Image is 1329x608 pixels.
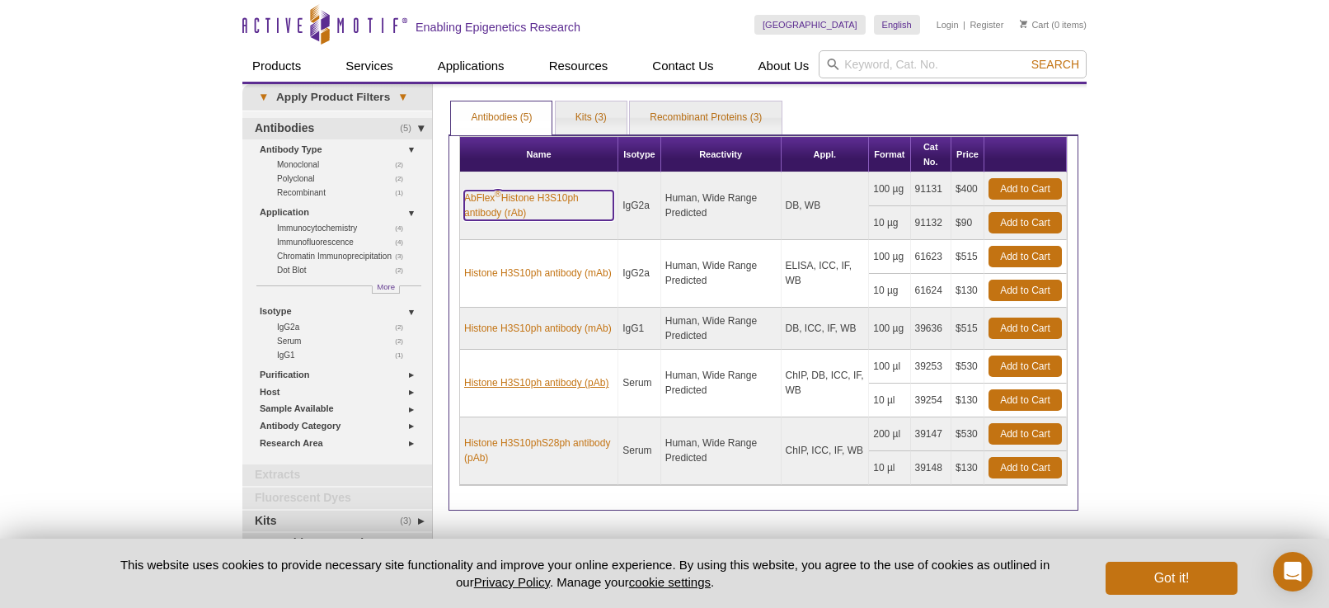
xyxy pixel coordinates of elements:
td: $130 [951,274,984,308]
th: Appl. [782,137,870,172]
span: (1) [395,348,412,362]
a: Add to Cart [989,389,1062,411]
a: Cart [1020,19,1049,31]
a: Products [242,50,311,82]
span: (2) [395,263,412,277]
input: Keyword, Cat. No. [819,50,1087,78]
h2: Enabling Epigenetics Research [416,20,580,35]
td: 61623 [911,240,952,274]
a: Add to Cart [989,212,1062,233]
a: (3)Kits [242,511,432,532]
td: DB, WB [782,172,870,240]
a: (2)Serum [277,334,412,348]
td: ChIP, ICC, IF, WB [782,417,870,485]
a: Sample Available [260,400,422,417]
a: Antibody Category [260,417,422,435]
a: Application [260,204,422,221]
td: $515 [951,308,984,350]
td: 100 µg [869,172,910,206]
td: $130 [951,384,984,417]
a: Fluorescent Dyes [242,488,432,509]
td: Serum [618,350,661,417]
td: 39253 [911,350,952,384]
td: IgG2a [618,172,661,240]
td: IgG1 [618,308,661,350]
td: Human, Wide Range Predicted [661,172,782,240]
a: (3)Chromatin Immunoprecipitation [277,249,412,263]
span: (4) [395,235,412,249]
td: $90 [951,206,984,240]
li: (0 items) [1020,15,1087,35]
a: Services [336,50,403,82]
a: [GEOGRAPHIC_DATA] [754,15,866,35]
a: Research Area [260,435,422,452]
td: 39636 [911,308,952,350]
td: 10 µg [869,206,910,240]
a: Add to Cart [989,356,1062,377]
a: Login [937,19,959,31]
td: Human, Wide Range Predicted [661,417,782,485]
th: Cat No. [911,137,952,172]
a: Add to Cart [989,178,1062,200]
span: (1) [395,186,412,200]
a: (1)IgG1 [277,348,412,362]
a: (2)Polyclonal [277,172,412,186]
a: (4)Immunofluorescence [277,235,412,249]
a: Register [970,19,1003,31]
a: Histone H3S10ph antibody (pAb) [464,375,608,390]
img: Your Cart [1020,20,1027,28]
td: 10 µl [869,451,910,485]
a: Histone H3S10phS28ph antibody (pAb) [464,436,613,465]
td: $400 [951,172,984,206]
td: Human, Wide Range Predicted [661,240,782,308]
td: $130 [951,451,984,485]
span: (2) [395,334,412,348]
span: (5) [400,118,420,139]
td: Human, Wide Range Predicted [661,308,782,350]
a: (3)Recombinant Proteins [242,533,432,554]
a: Resources [539,50,618,82]
span: ▾ [251,90,276,105]
a: More [372,285,400,294]
a: Antibodies (5) [451,101,552,134]
span: More [377,280,395,294]
td: ELISA, ICC, IF, WB [782,240,870,308]
a: Isotype [260,303,422,320]
p: This website uses cookies to provide necessary site functionality and improve your online experie... [92,556,1078,591]
td: $530 [951,350,984,384]
td: 100 µg [869,308,910,350]
th: Price [951,137,984,172]
button: cookie settings [629,575,711,589]
td: 10 µl [869,384,910,417]
a: Recombinant Proteins (3) [630,101,782,134]
a: (2)IgG2a [277,320,412,334]
span: (2) [395,320,412,334]
a: (2)Monoclonal [277,158,412,172]
a: Histone H3S10ph antibody (mAb) [464,321,612,336]
li: | [963,15,965,35]
a: Add to Cart [989,423,1062,445]
a: Add to Cart [989,457,1062,478]
span: ▾ [390,90,416,105]
button: Search [1026,57,1084,72]
span: Search [1031,58,1079,71]
td: DB, ICC, IF, WB [782,308,870,350]
td: $530 [951,417,984,451]
span: (3) [400,533,420,554]
button: Got it! [1106,562,1237,595]
td: 200 µl [869,417,910,451]
span: (3) [395,249,412,263]
td: 39147 [911,417,952,451]
a: Applications [428,50,514,82]
a: Histone H3S10ph antibody (mAb) [464,266,612,280]
td: 91131 [911,172,952,206]
a: Add to Cart [989,280,1062,301]
td: 91132 [911,206,952,240]
a: (2)Dot Blot [277,263,412,277]
a: Privacy Policy [474,575,550,589]
td: Serum [618,417,661,485]
td: 39254 [911,384,952,417]
a: Extracts [242,464,432,486]
a: Antibody Type [260,141,422,158]
a: About Us [749,50,819,82]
